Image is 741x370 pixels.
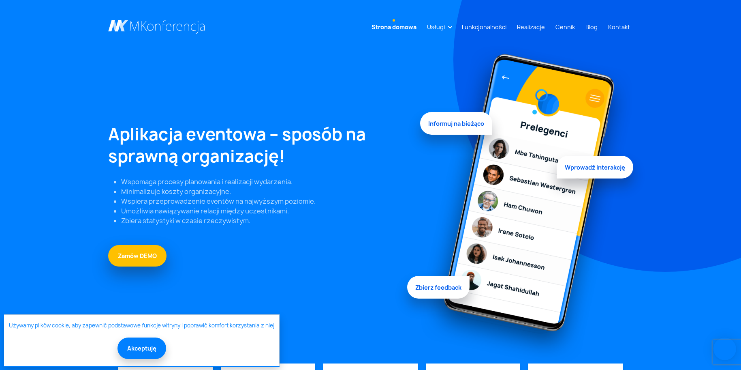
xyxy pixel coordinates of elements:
span: Wprowadź interakcję [557,153,633,176]
iframe: Smartsupp widget button [713,338,736,360]
h1: Aplikacja eventowa – sposób na sprawną organizację! [108,123,410,167]
a: Kontakt [605,19,633,34]
a: Realizacje [514,19,548,34]
a: Zamów DEMO [108,245,167,267]
li: Minimalizuje koszty organizacyjne. [121,187,410,196]
a: Usługi [424,19,448,34]
li: Wspomaga procesy planowania i realizacji wydarzenia. [121,177,410,187]
span: Informuj na bieżąco [420,114,492,137]
a: Cennik [552,19,578,34]
button: Akceptuję [117,338,166,359]
span: Zbierz feedback [407,273,470,296]
a: Strona domowa [368,19,420,34]
a: Używamy plików cookie, aby zapewnić podstawowe funkcje witryny i poprawić komfort korzystania z niej [9,322,274,330]
li: Wspiera przeprowadzenie eventów na najwyższym poziomie. [121,196,410,206]
a: Funkcjonalności [459,19,510,34]
li: Zbiera statystyki w czasie rzeczywistym. [121,216,410,226]
a: Blog [582,19,601,34]
li: Umożliwia nawiązywanie relacji między uczestnikami. [121,206,410,216]
img: Graficzny element strony [420,45,633,364]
